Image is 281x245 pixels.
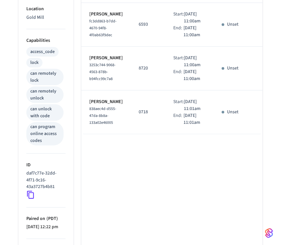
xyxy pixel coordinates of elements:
[89,106,116,125] span: 838aec4d-d555-47da-8b8a-133a02e46005
[89,18,117,38] span: fc3dd863-b7dd-4670-94f8-4f0ab63f9dec
[30,59,39,66] div: lock
[173,55,184,68] div: Start:
[89,62,116,82] span: 3253c744-9068-4563-878b-b94fcc99c7a8
[89,11,123,18] p: [PERSON_NAME]
[227,109,239,116] p: Unset
[173,25,183,39] div: End:
[227,65,239,72] p: Unset
[26,37,66,44] p: Capabilities
[183,68,206,82] p: [DATE] 11:00am
[30,70,60,84] div: can remotely lock
[30,48,55,55] div: access_code
[26,224,66,231] p: [DATE] 12:22 pm
[173,68,183,82] div: End:
[89,55,123,62] p: [PERSON_NAME]
[173,11,184,25] div: Start:
[26,6,66,13] p: Location
[173,112,183,126] div: End:
[139,21,157,28] p: 6593
[139,65,157,72] p: 8720
[26,216,66,223] p: Paired on
[45,216,58,222] span: ( PDT )
[26,170,63,191] p: daf7c77e-32dd-4f71-9c16-43a3727b4b81
[227,21,239,28] p: Unset
[184,55,206,68] p: [DATE] 11:00am
[26,14,66,21] p: Gold Mill
[183,112,206,126] p: [DATE] 11:01am
[26,162,66,169] p: ID
[184,98,206,112] p: [DATE] 11:01am
[89,98,123,105] p: [PERSON_NAME]
[265,228,273,238] img: SeamLogoGradient.69752ec5.svg
[183,25,206,39] p: [DATE] 11:00am
[30,123,60,144] div: can program online access codes
[184,11,206,25] p: [DATE] 11:00am
[139,109,157,116] p: 0718
[30,88,60,102] div: can remotely unlock
[173,98,184,112] div: Start:
[30,106,60,120] div: can unlock with code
